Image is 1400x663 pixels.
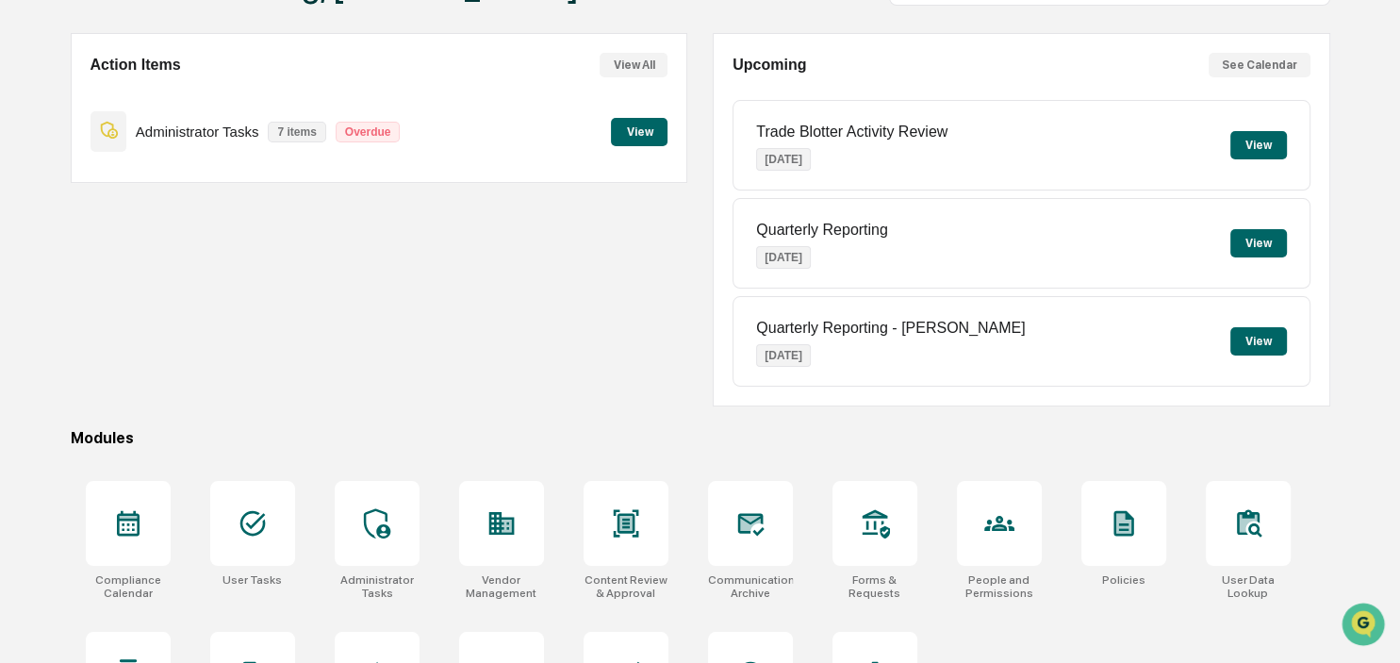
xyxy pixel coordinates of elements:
p: How can we help? [19,40,343,70]
a: View [611,122,667,140]
p: [DATE] [756,344,811,367]
a: 🔎Data Lookup [11,266,126,300]
div: 🗄️ [137,240,152,255]
h2: Upcoming [733,57,806,74]
p: Administrator Tasks [136,124,259,140]
iframe: Open customer support [1340,601,1391,652]
button: View All [600,53,667,77]
div: Vendor Management [459,573,544,600]
button: View [611,118,667,146]
span: Pylon [188,320,228,334]
p: Overdue [336,122,401,142]
div: Communications Archive [708,573,793,600]
span: Data Lookup [38,273,119,292]
div: Forms & Requests [832,573,917,600]
span: Preclearance [38,238,122,257]
div: Start new chat [64,144,309,163]
button: View [1230,229,1287,257]
button: See Calendar [1209,53,1310,77]
div: Administrator Tasks [335,573,420,600]
div: 🖐️ [19,240,34,255]
img: 1746055101610-c473b297-6a78-478c-a979-82029cc54cd1 [19,144,53,178]
div: People and Permissions [957,573,1042,600]
span: Attestations [156,238,234,257]
div: User Tasks [222,573,282,587]
a: 🗄️Attestations [129,230,241,264]
div: User Data Lookup [1206,573,1291,600]
p: [DATE] [756,246,811,269]
button: Start new chat [321,150,343,173]
div: Content Review & Approval [584,573,668,600]
h2: Action Items [91,57,181,74]
button: View [1230,327,1287,356]
p: Quarterly Reporting - [PERSON_NAME] [756,320,1025,337]
div: Compliance Calendar [86,573,171,600]
div: Policies [1102,573,1145,587]
p: [DATE] [756,148,811,171]
div: Modules [71,429,1331,447]
a: 🖐️Preclearance [11,230,129,264]
p: Quarterly Reporting [756,222,888,239]
button: View [1230,131,1287,159]
div: We're available if you need us! [64,163,239,178]
a: Powered byPylon [133,319,228,334]
p: 7 items [268,122,325,142]
div: 🔎 [19,275,34,290]
p: Trade Blotter Activity Review [756,124,947,141]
